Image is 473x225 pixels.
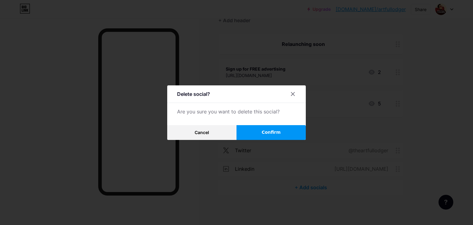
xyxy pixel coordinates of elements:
[177,90,210,98] div: Delete social?
[177,108,296,115] div: Are you sure you want to delete this social?
[167,125,236,140] button: Cancel
[236,125,306,140] button: Confirm
[262,129,281,136] span: Confirm
[195,130,209,135] span: Cancel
